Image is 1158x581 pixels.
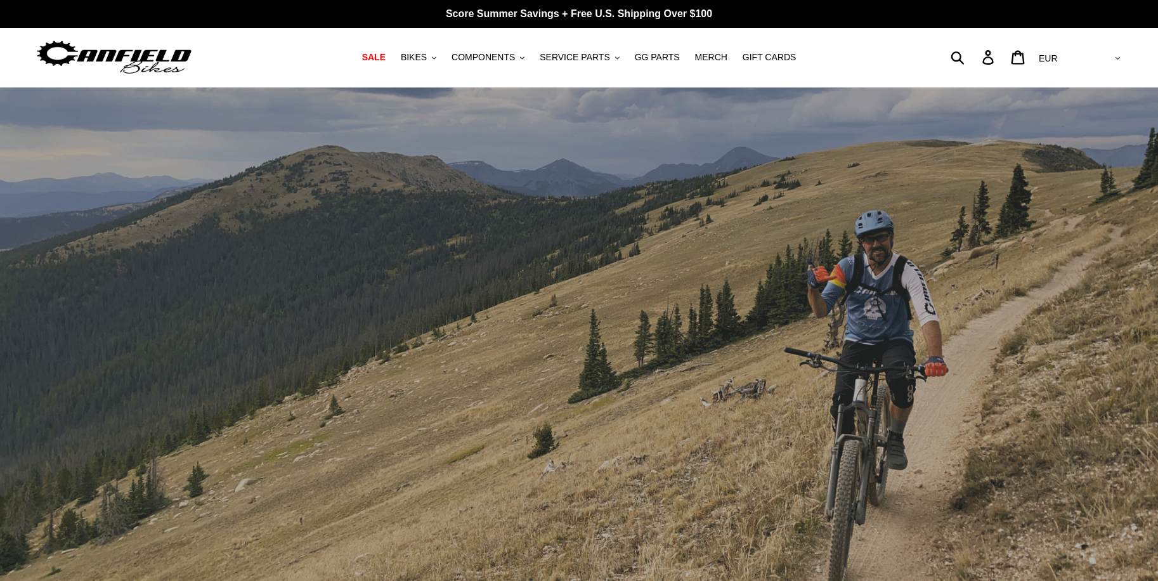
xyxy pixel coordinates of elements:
span: GG PARTS [635,52,680,63]
img: Canfield Bikes [35,37,193,77]
a: GIFT CARDS [736,49,803,66]
button: BIKES [394,49,443,66]
span: MERCH [695,52,727,63]
a: SALE [356,49,392,66]
span: SERVICE PARTS [540,52,609,63]
a: MERCH [689,49,734,66]
span: GIFT CARDS [743,52,797,63]
span: COMPONENTS [452,52,515,63]
button: COMPONENTS [445,49,531,66]
input: Search [958,43,990,71]
a: GG PARTS [628,49,686,66]
button: SERVICE PARTS [533,49,625,66]
span: SALE [362,52,386,63]
span: BIKES [401,52,427,63]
